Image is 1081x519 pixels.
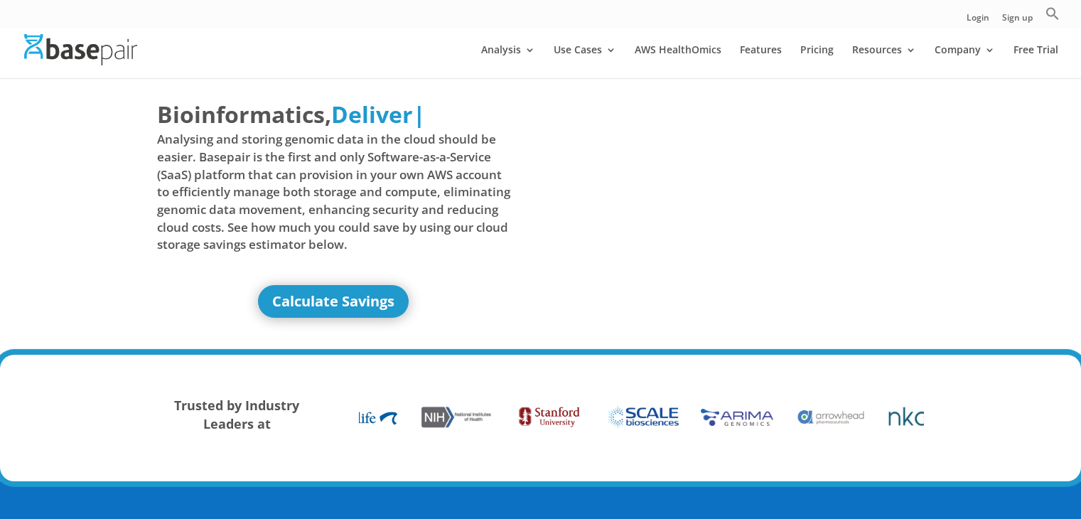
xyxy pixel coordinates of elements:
[481,45,535,78] a: Analysis
[935,45,995,78] a: Company
[157,98,331,131] span: Bioinformatics,
[635,45,721,78] a: AWS HealthOmics
[1045,6,1060,21] svg: Search
[852,45,916,78] a: Resources
[157,131,511,253] span: Analysing and storing genomic data in the cloud should be easier. Basepair is the first and only ...
[1045,6,1060,28] a: Search Icon Link
[1013,45,1058,78] a: Free Trial
[552,98,905,297] iframe: Basepair - NGS Analysis Simplified
[800,45,834,78] a: Pricing
[331,99,413,129] span: Deliver
[554,45,616,78] a: Use Cases
[1002,14,1033,28] a: Sign up
[967,14,989,28] a: Login
[258,285,409,318] a: Calculate Savings
[740,45,782,78] a: Features
[24,34,137,65] img: Basepair
[413,99,426,129] span: |
[174,397,299,432] strong: Trusted by Industry Leaders at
